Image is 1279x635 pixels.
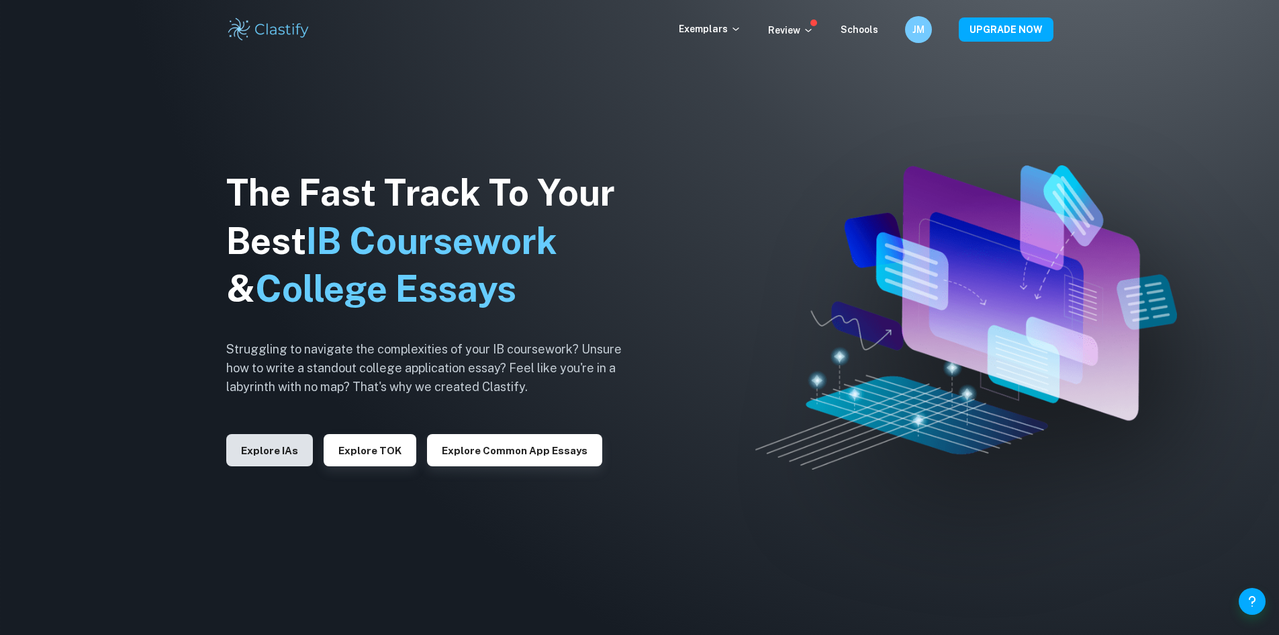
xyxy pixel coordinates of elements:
a: Explore Common App essays [427,443,602,456]
span: IB Coursework [306,220,557,262]
h1: The Fast Track To Your Best & [226,169,643,314]
h6: Struggling to navigate the complexities of your IB coursework? Unsure how to write a standout col... [226,340,643,396]
button: JM [905,16,932,43]
p: Exemplars [679,22,741,36]
p: Review [768,23,814,38]
a: Explore IAs [226,443,313,456]
span: College Essays [255,267,516,310]
img: Clastify hero [755,165,1177,470]
h6: JM [910,22,926,37]
button: Help and Feedback [1239,588,1266,615]
button: Explore IAs [226,434,313,466]
img: Clastify logo [226,16,312,43]
button: Explore Common App essays [427,434,602,466]
button: Explore TOK [324,434,416,466]
button: UPGRADE NOW [959,17,1053,42]
a: Schools [841,24,878,35]
a: Explore TOK [324,443,416,456]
